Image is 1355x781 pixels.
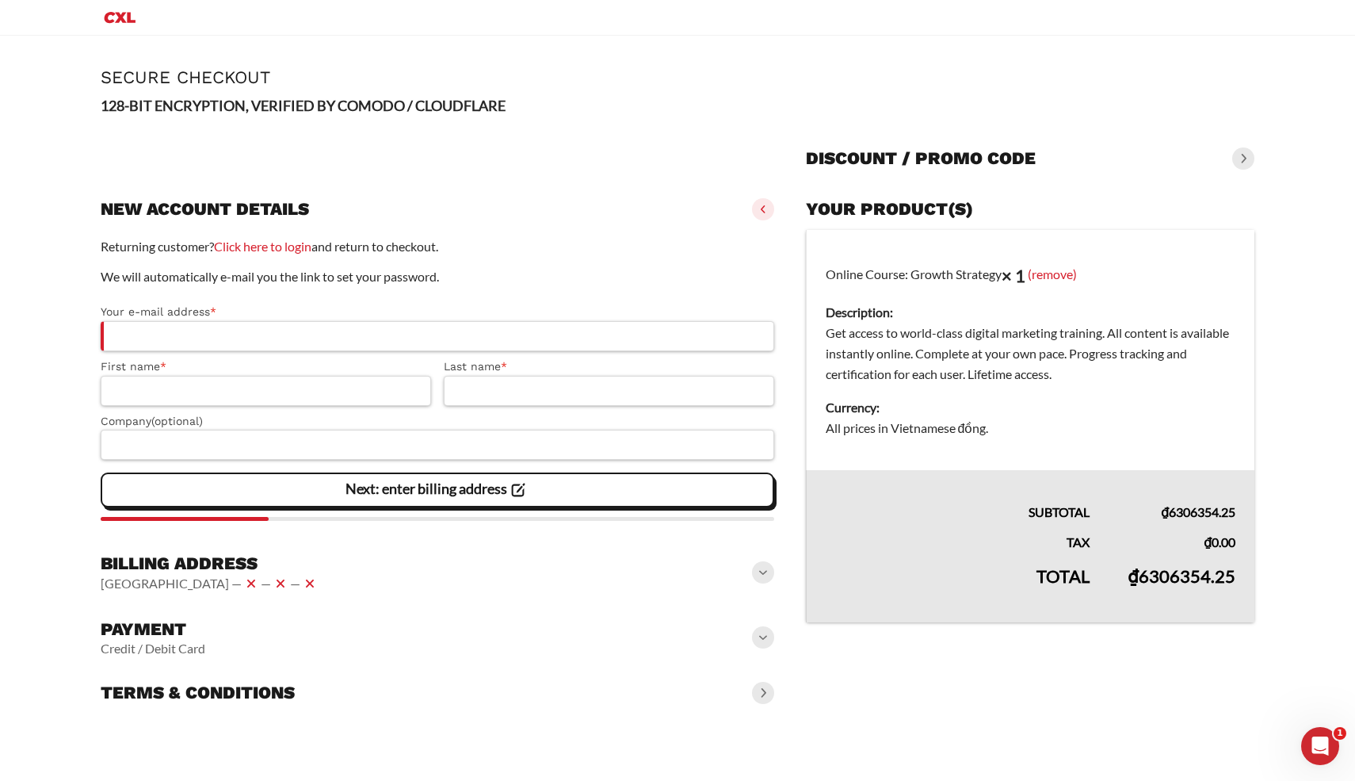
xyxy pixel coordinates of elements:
[1334,727,1346,740] span: 1
[826,302,1235,323] dt: Description:
[806,553,1109,622] th: Total
[1161,504,1169,519] span: ₫
[101,412,774,431] label: Company
[101,198,309,220] h3: New account details
[101,618,205,641] h3: Payment
[826,323,1235,385] dd: Get access to world-class digital marketing training. All content is available instantly online. ...
[101,553,319,575] h3: Billing address
[806,147,1036,170] h3: Discount / promo code
[806,523,1109,553] th: Tax
[101,641,205,657] vaadin-horizontal-layout: Credit / Debit Card
[101,67,1254,87] h1: Secure Checkout
[151,415,203,427] span: (optional)
[101,682,295,704] h3: Terms & conditions
[101,303,774,321] label: Your e-mail address
[101,236,774,257] p: Returning customer? and return to checkout.
[1002,265,1025,286] strong: × 1
[101,358,431,376] label: First name
[1161,504,1235,519] bdi: 6306354.25
[1301,727,1339,765] iframe: Intercom live chat
[826,397,1235,418] dt: Currency:
[806,470,1109,523] th: Subtotal
[1204,534,1235,549] bdi: 0.00
[1128,565,1235,587] bdi: 6306354.25
[826,418,1235,438] dd: All prices in Vietnamese đồng.
[444,358,774,376] label: Last name
[1204,534,1212,549] span: ₫
[101,97,506,114] strong: 128-BIT ENCRYPTION, VERIFIED BY COMODO / CLOUDFLARE
[214,239,311,254] a: Click here to login
[101,473,774,507] vaadin-button: Next: enter billing address
[1128,565,1139,587] span: ₫
[101,266,774,287] p: We will automatically e-mail you the link to set your password.
[1028,266,1077,281] a: (remove)
[101,574,319,593] vaadin-horizontal-layout: [GEOGRAPHIC_DATA] — — —
[806,230,1254,471] td: Online Course: Growth Strategy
